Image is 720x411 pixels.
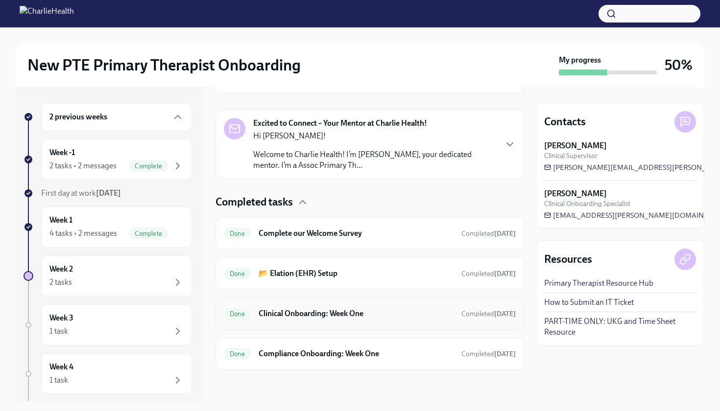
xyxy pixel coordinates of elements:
[461,350,516,358] span: Completed
[49,160,117,171] div: 2 tasks • 2 messages
[224,310,251,318] span: Done
[224,266,516,281] a: Done📂 Elation (EHR) SetupCompleted[DATE]
[24,206,192,248] a: Week 14 tasks • 2 messagesComplete
[259,228,454,239] h6: Complete our Welcome Survey
[224,350,251,358] span: Done
[544,316,696,338] a: PART-TIME ONLY: UKG and Time Sheet Resource
[494,270,516,278] strong: [DATE]
[253,118,427,129] strong: Excited to Connect – Your Mentor at Charlie Health!
[224,226,516,241] a: DoneComplete our Welcome SurveyCompleted[DATE]
[461,269,516,278] span: September 15th, 2025 20:09
[216,195,524,209] div: Completed tasks
[20,6,74,22] img: CharlieHealth
[49,147,75,158] h6: Week -1
[24,188,192,199] a: First day at work[DATE]
[544,188,607,199] strong: [PERSON_NAME]
[129,162,168,170] span: Complete
[49,215,72,226] h6: Week 1
[129,230,168,237] span: Complete
[494,229,516,238] strong: [DATE]
[24,139,192,180] a: Week -12 tasks • 2 messagesComplete
[544,278,653,289] a: Primary Therapist Resource Hub
[224,270,251,277] span: Done
[544,297,634,308] a: How to Submit an IT Ticket
[461,349,516,359] span: September 16th, 2025 09:40
[49,112,107,122] h6: 2 previous weeks
[259,268,454,279] h6: 📂 Elation (EHR) Setup
[253,149,496,171] p: Welcome to Charlie Health! I’m [PERSON_NAME], your dedicated mentor. I’m a Assoc Primary Th...
[544,199,630,208] span: Clinical Onboarding Specialist
[41,103,192,131] div: 2 previous weeks
[24,255,192,297] a: Week 22 tasks
[544,114,586,129] h4: Contacts
[494,310,516,318] strong: [DATE]
[224,230,251,237] span: Done
[224,306,516,321] a: DoneClinical Onboarding: Week OneCompleted[DATE]
[461,229,516,238] span: September 11th, 2025 20:39
[49,313,73,323] h6: Week 3
[24,304,192,345] a: Week 31 task
[216,195,293,209] h4: Completed tasks
[49,326,68,337] div: 1 task
[461,309,516,319] span: September 19th, 2025 12:10
[494,350,516,358] strong: [DATE]
[224,346,516,362] a: DoneCompliance Onboarding: Week OneCompleted[DATE]
[665,56,693,74] h3: 50%
[461,310,516,318] span: Completed
[544,151,598,160] span: Clinical Supervisor
[41,188,121,198] span: First day at work
[24,353,192,394] a: Week 41 task
[259,308,454,319] h6: Clinical Onboarding: Week One
[49,277,72,288] div: 2 tasks
[461,229,516,238] span: Completed
[27,55,301,75] h2: New PTE Primary Therapist Onboarding
[49,264,73,274] h6: Week 2
[253,131,496,141] p: Hi [PERSON_NAME]!
[96,188,121,198] strong: [DATE]
[544,252,592,267] h4: Resources
[461,270,516,278] span: Completed
[259,348,454,359] h6: Compliance Onboarding: Week One
[49,375,68,386] div: 1 task
[544,140,607,151] strong: [PERSON_NAME]
[49,362,73,372] h6: Week 4
[559,55,601,66] strong: My progress
[49,228,117,239] div: 4 tasks • 2 messages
